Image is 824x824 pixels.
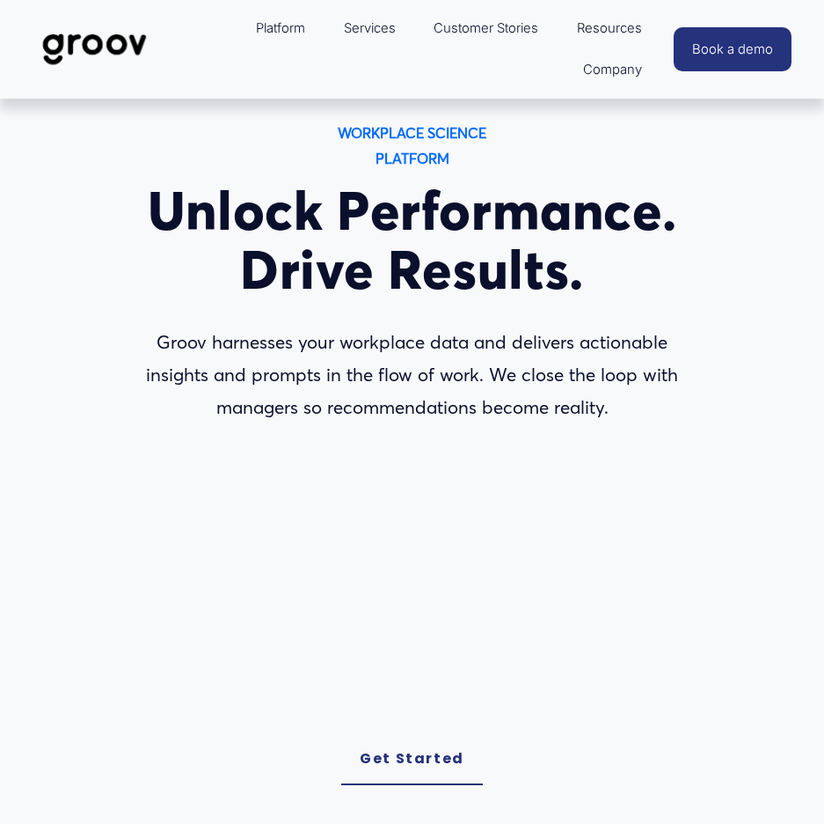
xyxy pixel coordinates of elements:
[577,17,642,40] span: Resources
[425,8,547,49] a: Customer Stories
[256,17,305,40] span: Platform
[674,27,791,71] a: Book a demo
[338,124,490,167] strong: WORKPLACE SCIENCE PLATFORM
[33,20,157,78] img: Groov | Workplace Science Platform | Unlock Performance | Drive Results
[341,733,482,785] a: Get Started
[574,49,651,91] a: folder dropdown
[568,8,651,49] a: folder dropdown
[247,8,314,49] a: folder dropdown
[129,181,696,298] h1: Unlock Performance. Drive Results.
[129,327,696,424] p: Groov harnesses your workplace data and delivers actionable insights and prompts in the flow of w...
[335,8,405,49] a: Services
[583,58,642,82] span: Company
